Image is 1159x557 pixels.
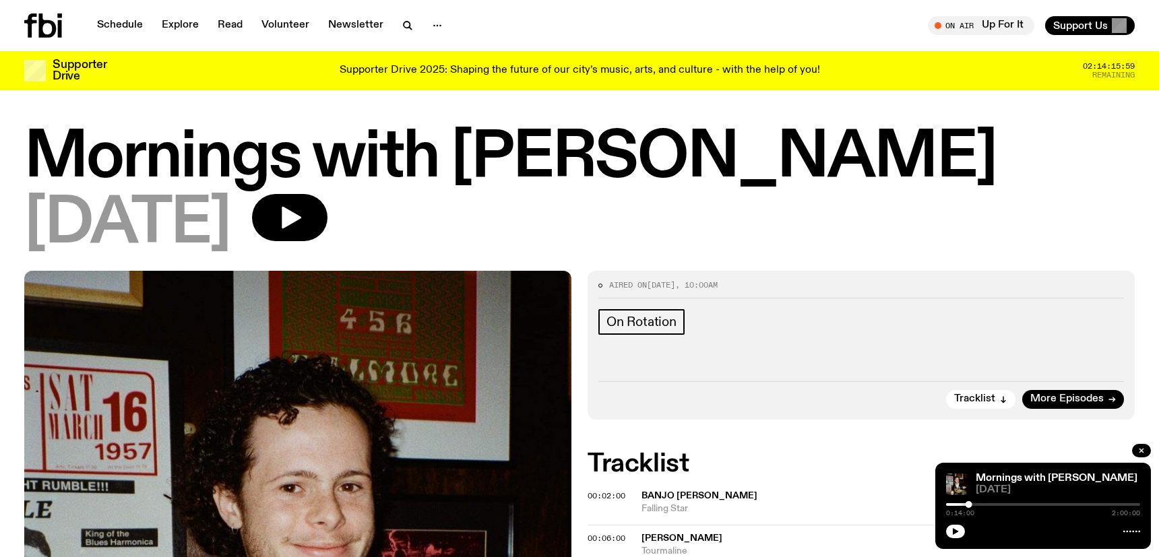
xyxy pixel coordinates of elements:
h3: Supporter Drive [53,59,106,82]
span: [PERSON_NAME] [641,533,722,543]
a: Read [210,16,251,35]
span: , 10:00am [675,280,718,290]
span: Support Us [1053,20,1108,32]
a: More Episodes [1022,390,1124,409]
span: 00:02:00 [588,490,625,501]
button: Support Us [1045,16,1135,35]
span: 00:06:00 [588,533,625,544]
span: 2:00:00 [1112,510,1140,517]
span: [DATE] [24,194,230,255]
h2: Tracklist [588,452,1135,476]
a: Mornings with [PERSON_NAME] [976,473,1137,484]
span: Aired on [609,280,647,290]
span: Tracklist [954,394,995,404]
a: Schedule [89,16,151,35]
button: 00:06:00 [588,535,625,542]
p: Supporter Drive 2025: Shaping the future of our city’s music, arts, and culture - with the help o... [340,65,820,77]
h1: Mornings with [PERSON_NAME] [24,128,1135,189]
a: Volunteer [253,16,317,35]
span: Falling Star [641,502,1017,515]
span: Remaining [1092,71,1135,79]
span: [DATE] [976,485,1140,495]
button: Tracklist [946,390,1015,409]
span: Banjo [PERSON_NAME] [641,491,757,500]
span: On Rotation [606,315,677,329]
img: Sam blankly stares at the camera, brightly lit by a camera flash wearing a hat collared shirt and... [946,473,968,495]
a: Explore [154,16,207,35]
span: 0:14:00 [946,510,974,517]
a: On Rotation [598,309,685,335]
span: More Episodes [1030,394,1104,404]
a: Newsletter [320,16,391,35]
span: [DATE] [647,280,675,290]
button: 00:02:00 [588,492,625,500]
span: 02:14:15:59 [1083,63,1135,70]
button: On AirUp For It [928,16,1034,35]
